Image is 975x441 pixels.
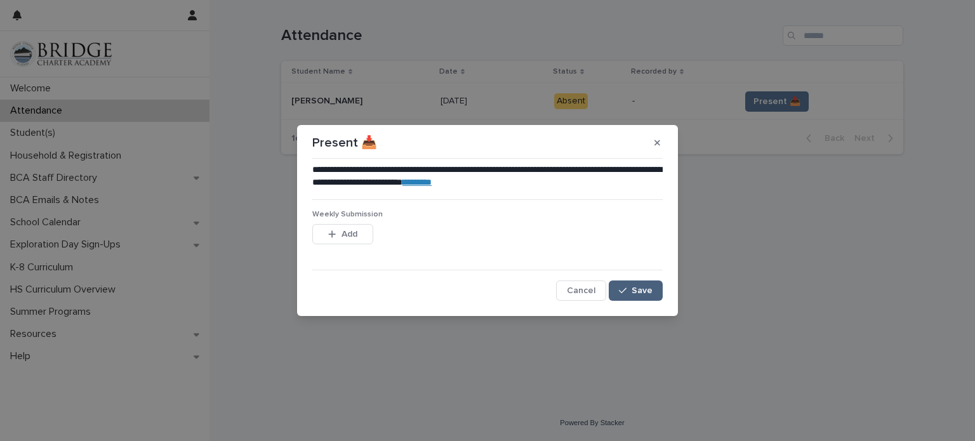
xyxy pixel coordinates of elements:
[312,211,383,218] span: Weekly Submission
[567,286,595,295] span: Cancel
[342,230,357,239] span: Add
[609,280,663,301] button: Save
[312,224,373,244] button: Add
[632,286,653,295] span: Save
[556,280,606,301] button: Cancel
[312,135,377,150] p: Present 📥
